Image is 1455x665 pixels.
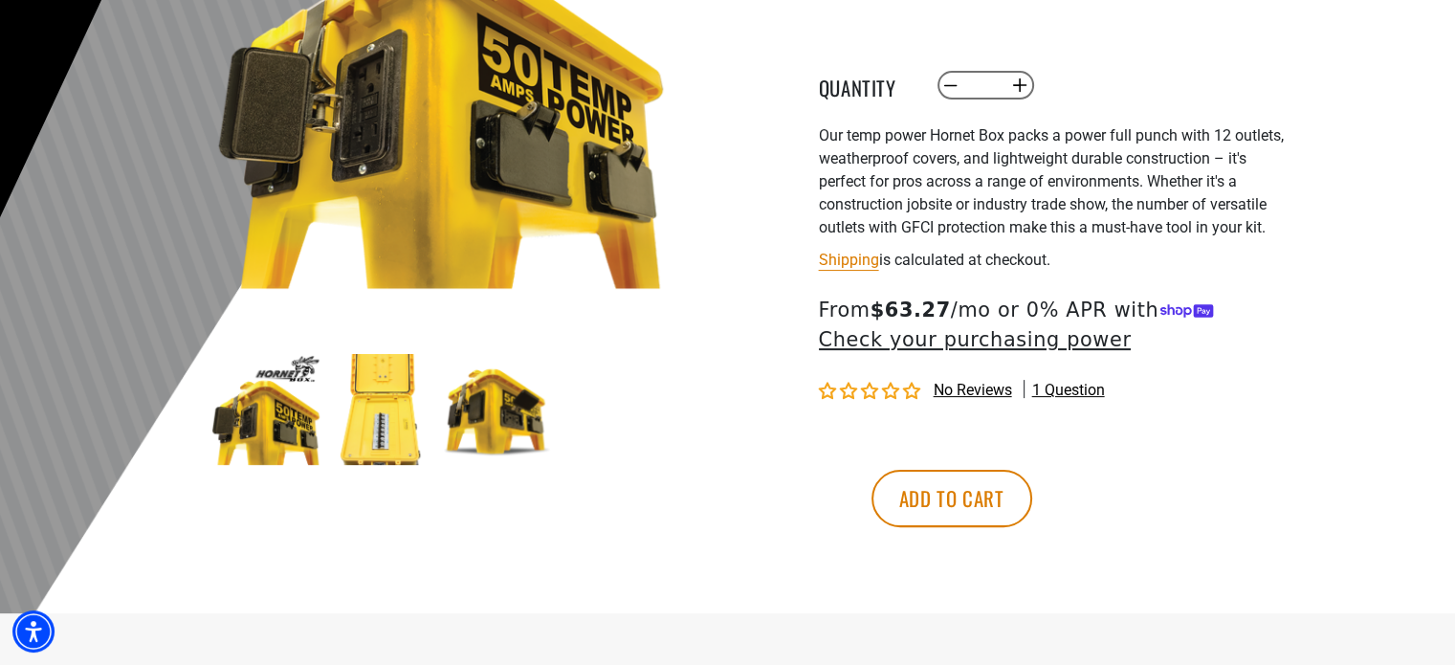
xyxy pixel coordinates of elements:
[819,383,924,401] span: 0.00 stars
[819,247,1288,273] div: is calculated at checkout.
[934,381,1012,399] span: No reviews
[12,610,55,653] div: Accessibility Menu
[819,126,1284,236] span: Our temp power Hornet Box packs a power full punch with 12 outlets, weatherproof covers, and ligh...
[871,470,1032,527] button: Add to cart
[819,251,879,269] a: Shipping
[819,73,915,98] label: Quantity
[1032,380,1105,401] span: 1 question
